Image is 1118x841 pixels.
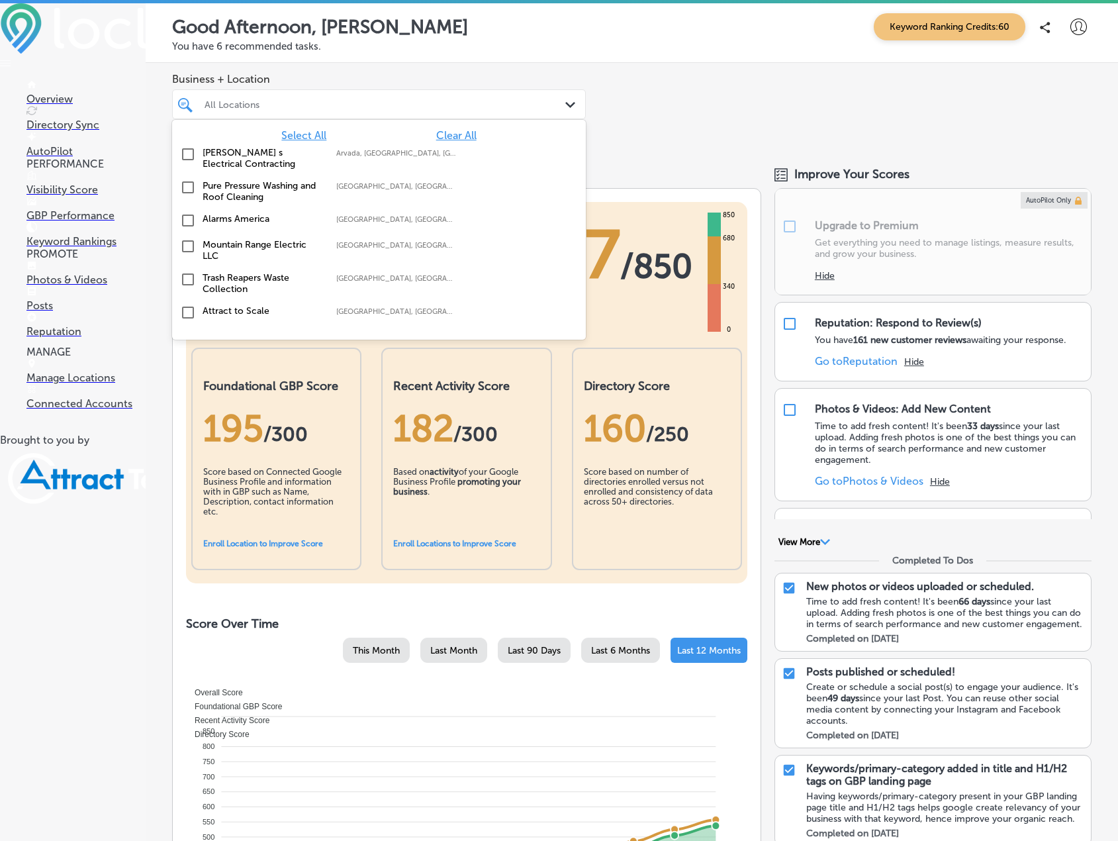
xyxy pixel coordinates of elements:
[172,40,1092,52] p: You have 6 recommended tasks.
[393,467,539,533] div: Based on of your Google Business Profile .
[806,828,899,839] label: Completed on [DATE]
[815,420,1084,466] p: Time to add fresh content! It's been since your last upload. Adding fresh photos is one of the be...
[508,645,561,656] span: Last 90 Days
[827,693,859,704] strong: 49 days
[26,248,146,260] p: PROMOTE
[806,596,1084,630] div: Time to add fresh content! It's been since your last upload. Adding fresh photos is one of the be...
[185,688,243,697] span: Overall Score
[806,730,899,741] label: Completed on [DATE]
[203,727,214,735] tspan: 850
[26,273,146,286] p: Photos & Videos
[806,681,1084,726] div: Create or schedule a social post(s) to engage your audience. It's been since your last Post. You ...
[203,818,214,826] tspan: 550
[393,407,539,450] div: 182
[26,223,146,248] a: Keyword Rankings
[203,213,323,224] label: Alarms America
[26,93,146,105] p: Overview
[336,274,457,283] label: Dallas, GA, USA | Acworth, GA, USA | Kennesaw, GA, USA | Hiram, GA 30141, USA | Dallas, GA 30157,...
[336,307,457,316] label: Cobb County, GA, USA | Hall County, GA, USA | Henry County, GA, USA | Barrow County, GA, USA | Ba...
[393,539,516,548] a: Enroll Locations to Improve Score
[185,702,283,711] span: Foundational GBP Score
[806,666,955,678] p: Posts published or scheduled!
[584,379,730,393] h2: Directory Score
[430,645,477,656] span: Last Month
[26,158,146,170] p: PERFORMANCE
[26,235,146,248] p: Keyword Rankings
[720,210,737,221] div: 850
[26,106,146,131] a: Directory Sync
[26,80,146,105] a: Overview
[26,197,146,222] a: GBP Performance
[430,467,459,477] b: activity
[203,407,349,450] div: 195
[203,379,349,393] h2: Foundational GBP Score
[26,171,146,196] a: Visibility Score
[510,215,620,295] span: 537
[815,475,923,487] a: Go toPhotos & Videos
[281,129,326,142] span: Select All
[203,539,323,548] a: Enroll Location to Improve Score
[806,762,1084,787] p: Keywords/primary-category added in title and H1/H2 tags on GBP landing page
[26,397,146,410] p: Connected Accounts
[203,180,323,203] label: Pure Pressure Washing and Roof Cleaning
[26,385,146,410] a: Connected Accounts
[26,371,146,384] p: Manage Locations
[203,803,214,811] tspan: 600
[353,645,400,656] span: This Month
[815,355,898,368] a: Go toReputation
[646,422,689,446] span: /250
[930,476,950,487] button: Hide
[336,215,457,224] label: Atlanta, GA, USA | Cobb County, GA, USA | Dawson, GA 39842, USA | Fayetteville, GA, USA | Clayton...
[892,555,973,566] div: Completed To Dos
[26,359,146,384] a: Manage Locations
[26,325,146,338] p: Reputation
[720,233,737,244] div: 680
[185,716,269,725] span: Recent Activity Score
[815,334,1066,346] p: You have awaiting your response.
[815,270,835,281] button: Hide
[26,119,146,131] p: Directory Sync
[172,73,586,85] span: Business + Location
[203,147,323,170] label: Leyva s Electrical Contracting
[26,313,146,338] a: Reputation
[185,730,250,739] span: Directory Score
[584,467,730,533] div: Score based on number of directories enrolled versus not enrolled and consistency of data across ...
[720,281,737,292] div: 340
[806,633,899,644] label: Completed on [DATE]
[806,791,1084,824] div: Having keywords/primary-category present in your GBP landing page title and H1/H2 tags helps goog...
[336,182,457,191] label: Cobb County, GA, USA | Cherokee County, GA, USA | Paulding County, GA, USA
[26,209,146,222] p: GBP Performance
[203,239,323,262] label: Mountain Range Electric LLC
[203,305,323,317] label: Attract to Scale
[958,596,990,607] strong: 66 days
[904,356,924,368] button: Hide
[967,420,999,432] strong: 33 days
[203,467,349,533] div: Score based on Connected Google Business Profile and information with in GBP such as Name, Descri...
[203,833,214,841] tspan: 500
[26,145,146,158] p: AutoPilot
[203,742,214,750] tspan: 800
[203,758,214,766] tspan: 750
[26,132,146,158] a: AutoPilot
[26,299,146,312] p: Posts
[794,167,909,181] span: Improve Your Scores
[205,99,567,110] div: All Locations
[263,422,308,446] span: / 300
[203,787,214,795] tspan: 650
[774,536,835,548] button: View More
[203,773,214,781] tspan: 700
[393,379,539,393] h2: Recent Activity Score
[584,407,730,450] div: 160
[874,13,1025,40] span: Keyword Ranking Credits: 60
[853,334,966,346] strong: 161 new customer reviews
[26,183,146,196] p: Visibility Score
[336,241,457,250] label: Denver, CO, USA | Brighton, CO, USA | Thornton, CO, USA
[620,246,692,286] span: / 850
[336,149,457,158] label: Arvada, CO, USA | Denver, CO, USA | Littleton, CO, USA | Broomfield, CO, USA | Louisville, CO, US...
[186,617,747,631] h2: Score Over Time
[815,317,982,329] div: Reputation: Respond to Review(s)
[393,477,521,497] b: promoting your business
[591,645,650,656] span: Last 6 Months
[26,346,146,358] p: MANAGE
[436,129,477,142] span: Clear All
